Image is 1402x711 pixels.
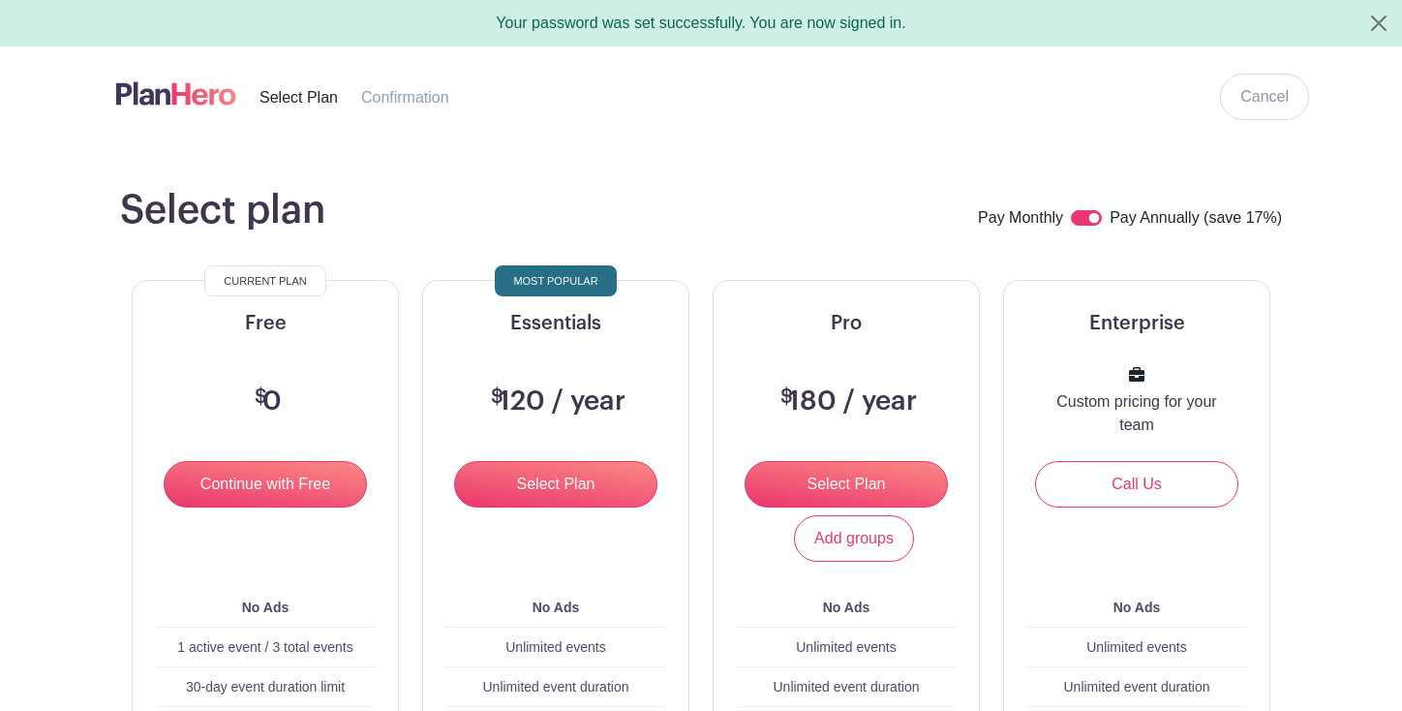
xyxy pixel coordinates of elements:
[242,600,289,615] b: No Ads
[259,89,338,106] span: Select Plan
[120,187,325,233] h1: Select plan
[978,206,1063,232] label: Pay Monthly
[774,679,920,695] span: Unlimited event duration
[255,387,267,407] span: $
[737,312,956,335] h5: Pro
[186,679,345,695] span: 30-day event duration limit
[224,269,306,293] span: Current Plan
[486,386,625,418] h3: 120 / year
[780,387,793,407] span: $
[513,269,597,293] span: Most Popular
[483,679,629,695] span: Unlimited event duration
[1064,679,1210,695] span: Unlimited event duration
[1220,74,1309,120] a: Cancel
[776,386,917,418] h3: 180 / year
[533,600,579,615] b: No Ads
[505,639,606,655] span: Unlimited events
[156,312,375,335] h5: Free
[1051,390,1223,437] p: Custom pricing for your team
[177,639,352,655] span: 1 active event / 3 total events
[446,312,665,335] h5: Essentials
[796,639,897,655] span: Unlimited events
[164,461,367,508] input: Continue with Free
[491,387,503,407] span: $
[361,89,449,106] span: Confirmation
[794,515,914,562] a: Add groups
[1027,312,1246,335] h5: Enterprise
[1110,206,1282,232] label: Pay Annually (save 17%)
[116,77,236,109] img: logo-507f7623f17ff9eddc593b1ce0a138ce2505c220e1c5a4e2b4648c50719b7d32.svg
[454,461,657,508] input: Select Plan
[250,386,282,418] h3: 0
[745,461,948,508] input: Select Plan
[1035,461,1238,508] a: Call Us
[823,600,869,615] b: No Ads
[1086,639,1187,655] span: Unlimited events
[1113,600,1160,615] b: No Ads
